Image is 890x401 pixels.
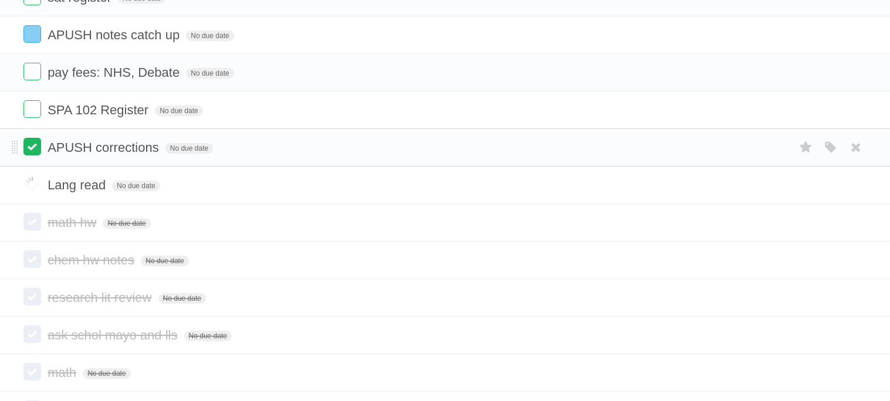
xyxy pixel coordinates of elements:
[23,100,41,118] label: Done
[23,325,41,343] label: Done
[23,250,41,268] label: Done
[186,30,234,41] span: No due date
[795,138,817,157] label: Star task
[48,28,182,42] span: APUSH notes catch up
[48,178,109,192] span: Lang read
[184,331,232,341] span: No due date
[112,181,160,191] span: No due date
[23,63,41,80] label: Done
[141,256,188,266] span: No due date
[48,65,182,80] span: pay fees: NHS, Debate
[48,103,151,117] span: SPA 102 Register
[103,218,150,229] span: No due date
[23,175,41,193] label: Done
[186,68,234,79] span: No due date
[23,138,41,155] label: Done
[48,290,154,305] span: research lit review
[23,213,41,230] label: Done
[83,368,130,379] span: No due date
[23,288,41,305] label: Done
[48,140,162,155] span: APUSH corrections
[23,363,41,380] label: Done
[48,365,79,380] span: math
[155,106,202,116] span: No due date
[48,328,180,342] span: ask schol mayo and lls
[165,143,213,154] span: No due date
[48,215,99,230] span: math hw
[158,293,206,304] span: No due date
[48,253,137,267] span: chem hw notes
[23,25,41,43] label: Done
